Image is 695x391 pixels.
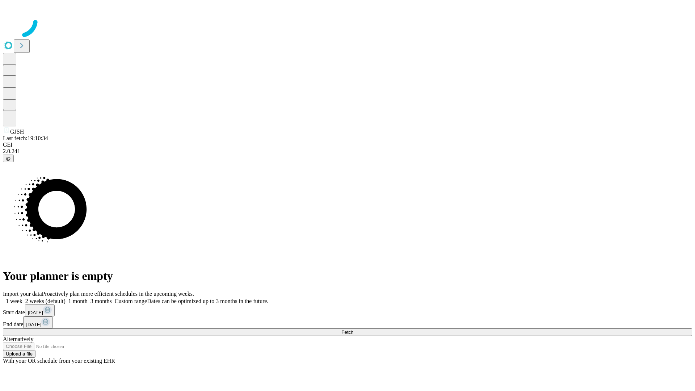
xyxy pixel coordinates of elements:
[3,350,35,358] button: Upload a file
[3,291,42,297] span: Import your data
[3,316,692,328] div: End date
[26,322,41,327] span: [DATE]
[3,358,115,364] span: With your OR schedule from your existing EHR
[115,298,147,304] span: Custom range
[3,336,33,342] span: Alternatively
[3,304,692,316] div: Start date
[6,156,11,161] span: @
[3,269,692,283] h1: Your planner is empty
[341,329,353,335] span: Fetch
[147,298,268,304] span: Dates can be optimized up to 3 months in the future.
[42,291,194,297] span: Proactively plan more efficient schedules in the upcoming weeks.
[6,298,22,304] span: 1 week
[3,135,48,141] span: Last fetch: 19:10:34
[10,129,24,135] span: GJSH
[3,155,14,162] button: @
[28,310,43,315] span: [DATE]
[3,328,692,336] button: Fetch
[23,316,53,328] button: [DATE]
[68,298,88,304] span: 1 month
[25,304,55,316] button: [DATE]
[3,148,692,155] div: 2.0.241
[25,298,66,304] span: 2 weeks (default)
[3,142,692,148] div: GEI
[90,298,112,304] span: 3 months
